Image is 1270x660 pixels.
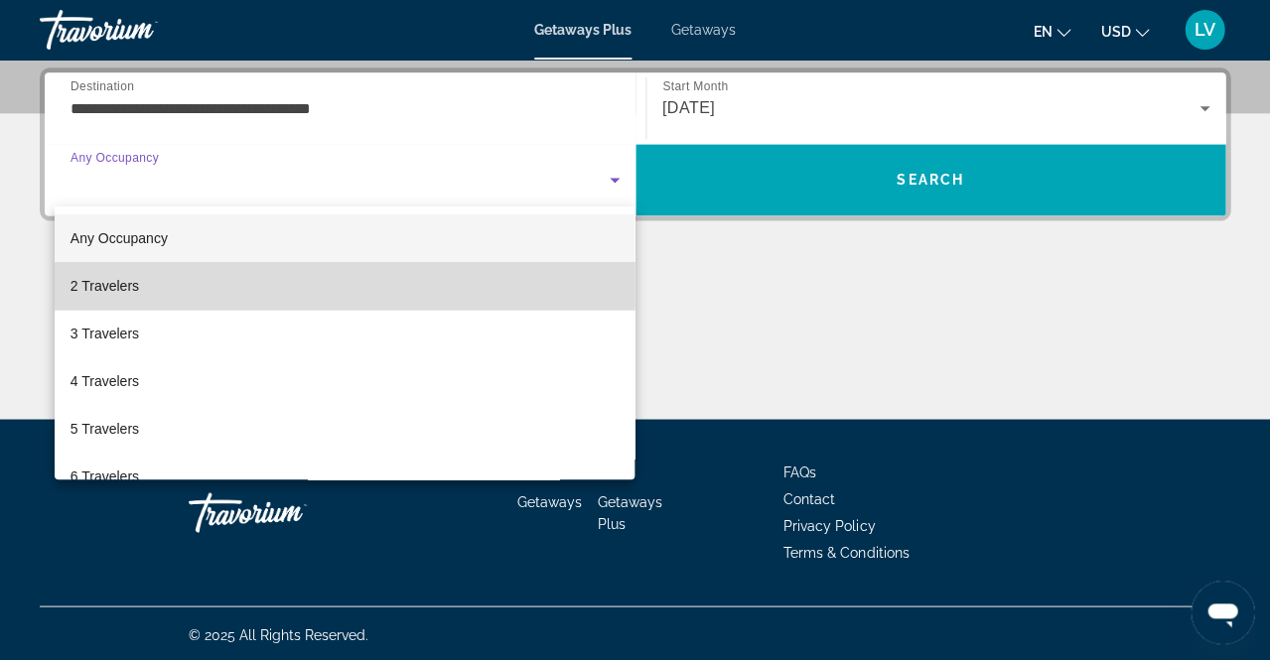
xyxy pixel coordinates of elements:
span: 3 Travelers [71,322,139,345]
span: 5 Travelers [71,417,139,441]
span: 6 Travelers [71,464,139,488]
iframe: Button to launch messaging window [1191,581,1254,644]
span: 2 Travelers [71,274,139,298]
span: 4 Travelers [71,369,139,393]
span: Any Occupancy [71,230,168,246]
